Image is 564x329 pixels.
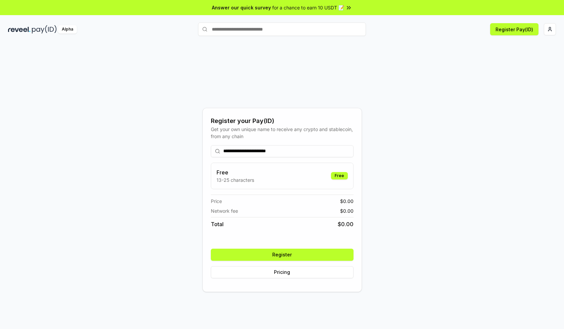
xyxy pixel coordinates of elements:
button: Register Pay(ID) [490,23,538,35]
div: Alpha [58,25,77,34]
span: Total [211,220,224,228]
h3: Free [217,168,254,176]
div: Free [331,172,348,179]
span: $ 0.00 [340,198,354,205]
img: pay_id [32,25,57,34]
div: Register your Pay(ID) [211,116,354,126]
span: Answer our quick survey [212,4,271,11]
button: Register [211,249,354,261]
span: Price [211,198,222,205]
span: Network fee [211,207,238,214]
span: $ 0.00 [340,207,354,214]
img: reveel_dark [8,25,31,34]
button: Pricing [211,266,354,278]
span: for a chance to earn 10 USDT 📝 [272,4,344,11]
div: Get your own unique name to receive any crypto and stablecoin, from any chain [211,126,354,140]
p: 13-25 characters [217,176,254,183]
span: $ 0.00 [338,220,354,228]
